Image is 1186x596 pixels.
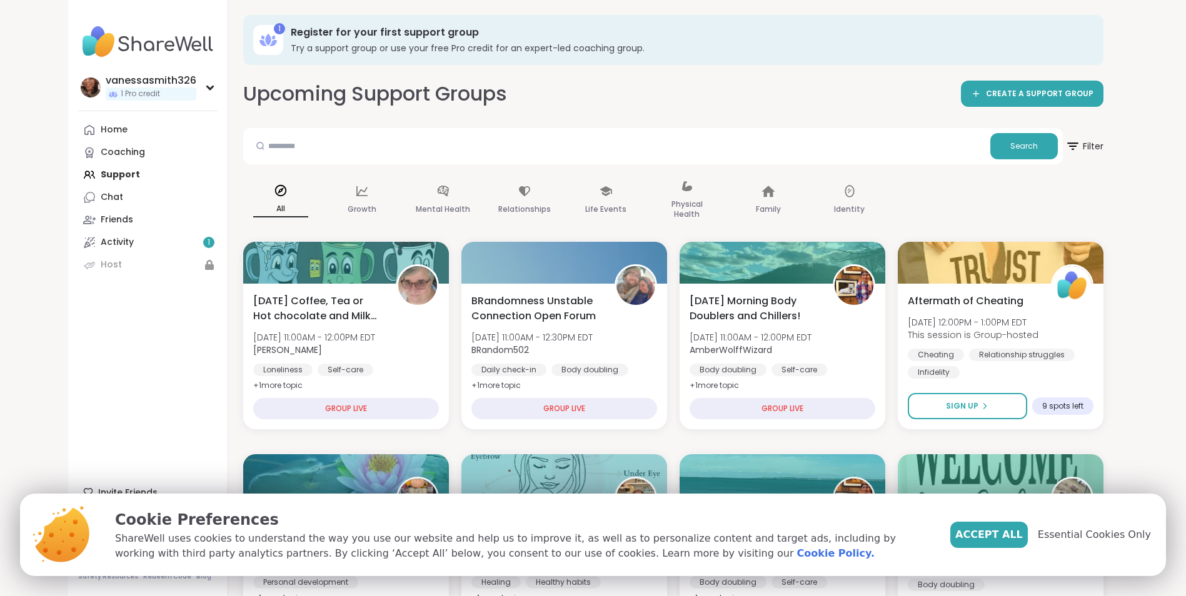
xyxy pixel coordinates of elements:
img: ShareWell [1053,266,1092,305]
span: CREATE A SUPPORT GROUP [986,89,1093,99]
div: 1 [274,23,285,34]
p: ShareWell uses cookies to understand the way you use our website and help us to improve it, as we... [115,531,930,561]
div: GROUP LIVE [690,398,875,419]
div: Healing [471,576,521,589]
span: 1 [208,237,210,248]
div: Body doubling [908,579,985,591]
div: Relationship struggles [969,349,1075,361]
button: Search [990,133,1058,159]
a: Activity1 [78,231,218,254]
div: Body doubling [690,576,766,589]
span: [DATE] 11:00AM - 12:00PM EDT [253,331,375,344]
a: Blog [196,572,211,581]
span: This session is Group-hosted [908,329,1038,341]
img: Susan [398,266,437,305]
p: Family [756,202,781,217]
span: 1 Pro credit [121,89,160,99]
div: vanessasmith326 [106,74,196,87]
div: Self-care [771,576,827,589]
div: Activity [101,236,134,249]
a: Coaching [78,141,218,164]
a: Safety Resources [78,572,138,581]
p: All [253,201,308,217]
span: Aftermath of Cheating [908,294,1023,309]
div: Friends [101,214,133,226]
div: Chat [101,191,123,204]
div: GROUP LIVE [253,398,439,419]
span: Filter [1065,131,1103,161]
div: Coaching [101,146,145,159]
span: Accept All [955,527,1023,542]
img: vanessasmith326 [81,77,101,97]
div: Invite Friends [78,481,218,504]
div: Self-care [318,364,373,376]
div: Host [101,259,122,271]
div: Cheating [908,349,964,361]
img: Jill_B_Gratitude [616,479,655,517]
span: [DATE] Morning Body Doublers and Chillers! [690,294,819,324]
span: 9 spots left [1042,401,1083,411]
h3: Register for your first support group [291,26,1086,39]
div: Home [101,124,128,136]
div: Daily check-in [471,364,546,376]
a: Home [78,119,218,141]
b: AmberWolffWizard [690,344,772,356]
span: Essential Cookies Only [1038,527,1151,542]
div: Self-care [771,364,827,376]
img: ShareWell Nav Logo [78,20,218,64]
div: Infidelity [908,366,960,379]
p: Relationships [498,202,551,217]
div: Body doubling [551,364,628,376]
span: [DATE] 11:00AM - 12:00PM EDT [690,331,812,344]
img: AmberWolffWizard [835,266,873,305]
p: Physical Health [660,197,715,222]
a: Host [78,254,218,276]
span: [DATE] Coffee, Tea or Hot chocolate and Milk Club [253,294,383,324]
button: Filter [1065,128,1103,164]
a: Friends [78,209,218,231]
img: AmberWolffWizard [835,479,873,517]
p: Mental Health [416,202,470,217]
h3: Try a support group or use your free Pro credit for an expert-led coaching group. [291,42,1086,54]
a: Chat [78,186,218,209]
p: Growth [348,202,376,217]
span: [DATE] 12:00PM - 1:00PM EDT [908,316,1038,329]
a: CREATE A SUPPORT GROUP [961,81,1103,107]
div: Personal development [253,576,358,589]
span: BRandomness Unstable Connection Open Forum [471,294,601,324]
img: Amie89 [1053,479,1092,517]
div: Loneliness [253,364,313,376]
div: Healthy habits [526,576,601,589]
img: HeatherCM24 [398,479,437,517]
h2: Upcoming Support Groups [243,80,507,108]
span: Search [1010,141,1038,152]
span: Sign Up [946,400,978,412]
div: Body doubling [690,364,766,376]
p: Life Events [585,202,626,217]
a: Redeem Code [143,572,191,581]
img: BRandom502 [616,266,655,305]
b: BRandom502 [471,344,529,356]
div: GROUP LIVE [471,398,657,419]
p: Cookie Preferences [115,509,930,531]
button: Accept All [950,522,1028,548]
b: [PERSON_NAME] [253,344,322,356]
p: Identity [834,202,865,217]
a: Cookie Policy. [797,546,875,561]
button: Sign Up [908,393,1027,419]
span: [DATE] 11:00AM - 12:30PM EDT [471,331,593,344]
